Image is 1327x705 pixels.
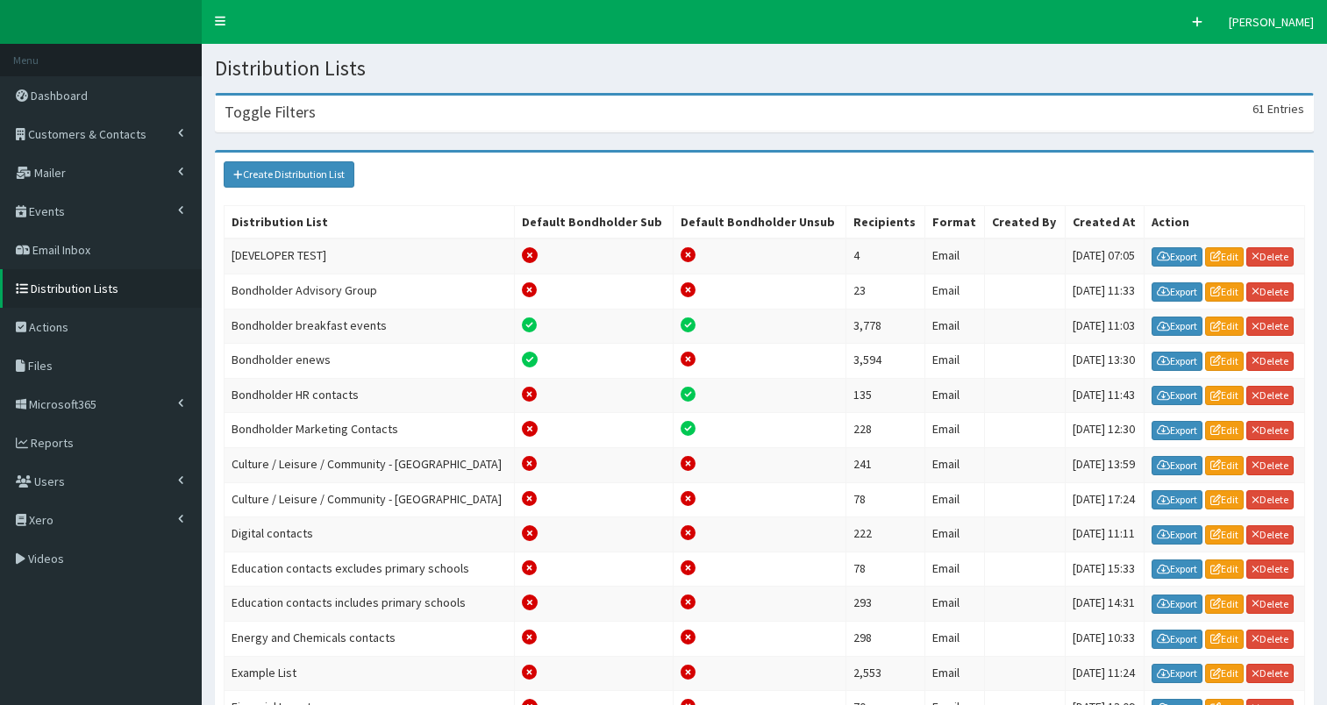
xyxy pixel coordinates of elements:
td: Email [924,413,984,448]
a: Edit [1205,525,1244,545]
td: Email [924,274,984,309]
td: 3,594 [845,344,924,379]
th: Recipients [845,206,924,239]
a: Delete [1246,317,1294,336]
a: Delete [1246,456,1294,475]
a: Edit [1205,664,1244,683]
span: Customers & Contacts [28,126,146,142]
a: Edit [1205,421,1244,440]
td: [DEVELOPER TEST] [225,239,515,274]
td: Digital contacts [225,517,515,552]
th: Created At [1065,206,1145,239]
td: Email [924,482,984,517]
a: Create Distribution List [224,161,354,188]
span: Distribution Lists [31,281,118,296]
td: Culture / Leisure / Community - [GEOGRAPHIC_DATA] [225,447,515,482]
td: Education contacts includes primary schools [225,587,515,622]
span: [PERSON_NAME] [1229,14,1314,30]
td: 4 [845,239,924,274]
td: [DATE] 14:31 [1065,587,1145,622]
th: Format [924,206,984,239]
a: Delete [1246,525,1294,545]
h3: Toggle Filters [225,104,316,120]
td: 78 [845,552,924,587]
h1: Distribution Lists [215,57,1314,80]
td: [DATE] 15:33 [1065,552,1145,587]
span: Files [28,358,53,374]
span: Email Inbox [32,242,90,258]
td: [DATE] 13:59 [1065,447,1145,482]
td: Bondholder Marketing Contacts [225,413,515,448]
a: Edit [1205,595,1244,614]
a: Export [1152,386,1202,405]
td: Bondholder enews [225,344,515,379]
td: Email [924,621,984,656]
a: Edit [1205,490,1244,509]
a: Edit [1205,630,1244,649]
span: Reports [31,435,74,451]
td: Email [924,552,984,587]
a: Export [1152,421,1202,440]
a: Edit [1205,247,1244,267]
span: Dashboard [31,88,88,103]
td: [DATE] 10:33 [1065,621,1145,656]
a: Delete [1246,490,1294,509]
td: [DATE] 11:43 [1065,378,1145,413]
span: Entries [1267,101,1304,117]
td: Email [924,447,984,482]
td: [DATE] 11:11 [1065,517,1145,552]
td: 2,553 [845,656,924,691]
a: Delete [1246,664,1294,683]
a: Export [1152,595,1202,614]
td: [DATE] 12:30 [1065,413,1145,448]
span: Actions [29,319,68,335]
a: Delete [1246,386,1294,405]
span: Videos [28,551,64,566]
a: Edit [1205,559,1244,579]
a: Delete [1246,595,1294,614]
a: Export [1152,352,1202,371]
td: [DATE] 11:24 [1065,656,1145,691]
td: 3,778 [845,309,924,344]
td: 78 [845,482,924,517]
a: Delete [1246,630,1294,649]
a: Export [1152,525,1202,545]
a: Delete [1246,282,1294,302]
td: Email [924,587,984,622]
td: Bondholder breakfast events [225,309,515,344]
a: Edit [1205,282,1244,302]
a: Delete [1246,559,1294,579]
a: Export [1152,490,1202,509]
td: Bondholder HR contacts [225,378,515,413]
a: Edit [1205,317,1244,336]
a: Edit [1205,352,1244,371]
td: Example List [225,656,515,691]
a: Edit [1205,456,1244,475]
td: Email [924,239,984,274]
a: Export [1152,247,1202,267]
td: 298 [845,621,924,656]
a: Delete [1246,247,1294,267]
th: Created By [984,206,1065,239]
a: Export [1152,456,1202,475]
th: Default Bondholder Sub [515,206,674,239]
td: [DATE] 17:24 [1065,482,1145,517]
td: Email [924,378,984,413]
span: 61 [1252,101,1265,117]
td: 228 [845,413,924,448]
td: [DATE] 07:05 [1065,239,1145,274]
span: Mailer [34,165,66,181]
span: Events [29,203,65,219]
td: Email [924,517,984,552]
td: Email [924,344,984,379]
th: Action [1145,206,1305,239]
td: [DATE] 11:03 [1065,309,1145,344]
th: Distribution List [225,206,515,239]
td: 241 [845,447,924,482]
td: Email [924,309,984,344]
a: Delete [1246,421,1294,440]
th: Default Bondholder Unsub [673,206,845,239]
td: 23 [845,274,924,309]
span: Users [34,474,65,489]
span: Xero [29,512,54,528]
